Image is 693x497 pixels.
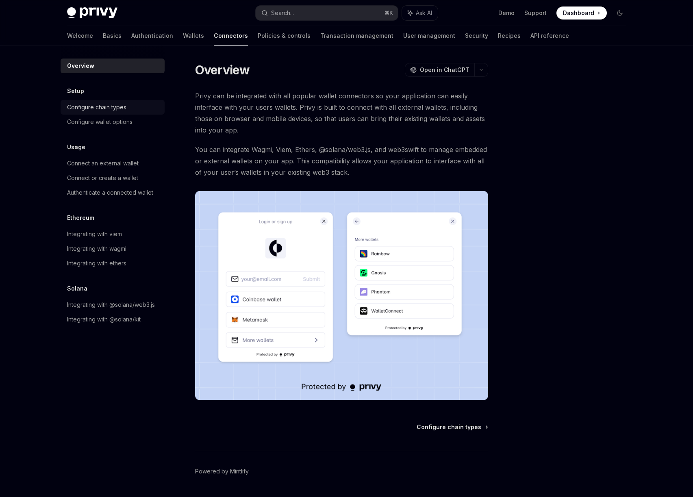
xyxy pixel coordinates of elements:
[498,9,515,17] a: Demo
[61,256,165,271] a: Integrating with ethers
[405,63,474,77] button: Open in ChatGPT
[61,59,165,73] a: Overview
[563,9,594,17] span: Dashboard
[61,115,165,129] a: Configure wallet options
[67,26,93,46] a: Welcome
[195,144,488,178] span: You can integrate Wagmi, Viem, Ethers, @solana/web3.js, and web3swift to manage embedded or exter...
[67,229,122,239] div: Integrating with viem
[67,213,94,223] h5: Ethereum
[195,63,250,77] h1: Overview
[214,26,248,46] a: Connectors
[103,26,122,46] a: Basics
[195,90,488,136] span: Privy can be integrated with all popular wallet connectors so your application can easily interfa...
[556,7,607,20] a: Dashboard
[61,312,165,327] a: Integrating with @solana/kit
[67,188,153,197] div: Authenticate a connected wallet
[420,66,469,74] span: Open in ChatGPT
[61,171,165,185] a: Connect or create a wallet
[67,284,87,293] h5: Solana
[256,6,398,20] button: Search...⌘K
[402,6,438,20] button: Ask AI
[67,86,84,96] h5: Setup
[613,7,626,20] button: Toggle dark mode
[61,241,165,256] a: Integrating with wagmi
[417,423,481,431] span: Configure chain types
[67,117,133,127] div: Configure wallet options
[67,258,126,268] div: Integrating with ethers
[61,297,165,312] a: Integrating with @solana/web3.js
[67,7,117,19] img: dark logo
[258,26,311,46] a: Policies & controls
[61,185,165,200] a: Authenticate a connected wallet
[67,61,94,71] div: Overview
[403,26,455,46] a: User management
[320,26,393,46] a: Transaction management
[524,9,547,17] a: Support
[67,142,85,152] h5: Usage
[67,173,138,183] div: Connect or create a wallet
[61,156,165,171] a: Connect an external wallet
[67,158,139,168] div: Connect an external wallet
[61,227,165,241] a: Integrating with viem
[67,244,126,254] div: Integrating with wagmi
[271,8,294,18] div: Search...
[416,9,432,17] span: Ask AI
[61,100,165,115] a: Configure chain types
[67,102,126,112] div: Configure chain types
[417,423,487,431] a: Configure chain types
[195,191,488,400] img: Connectors3
[67,300,155,310] div: Integrating with @solana/web3.js
[385,10,393,16] span: ⌘ K
[530,26,569,46] a: API reference
[465,26,488,46] a: Security
[131,26,173,46] a: Authentication
[183,26,204,46] a: Wallets
[498,26,521,46] a: Recipes
[67,315,141,324] div: Integrating with @solana/kit
[195,467,249,475] a: Powered by Mintlify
